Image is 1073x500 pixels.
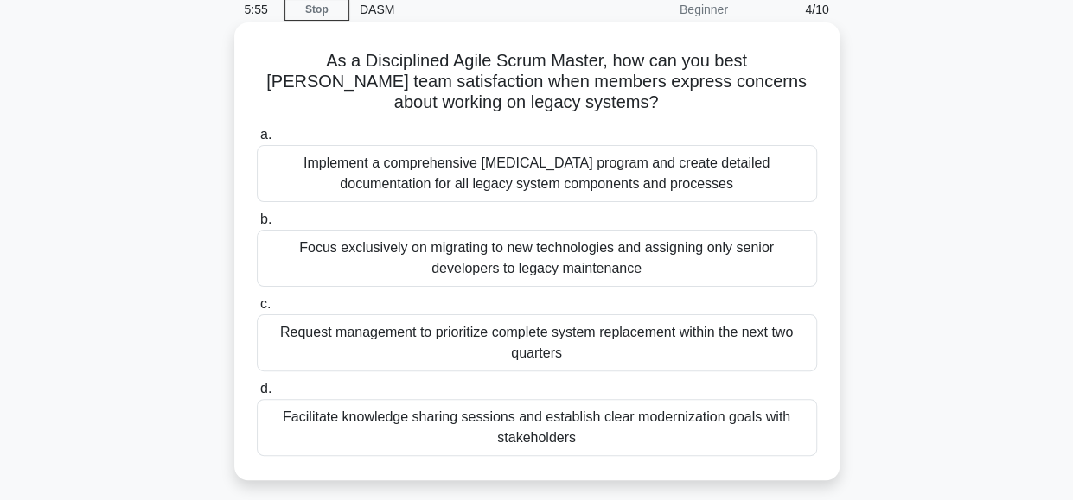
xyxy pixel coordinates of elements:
[257,399,817,456] div: Facilitate knowledge sharing sessions and establish clear modernization goals with stakeholders
[255,50,819,114] h5: As a Disciplined Agile Scrum Master, how can you best [PERSON_NAME] team satisfaction when member...
[257,314,817,371] div: Request management to prioritize complete system replacement within the next two quarters
[260,381,271,396] span: d.
[257,145,817,202] div: Implement a comprehensive [MEDICAL_DATA] program and create detailed documentation for all legacy...
[257,230,817,287] div: Focus exclusively on migrating to new technologies and assigning only senior developers to legacy...
[260,127,271,142] span: a.
[260,296,271,311] span: c.
[260,212,271,226] span: b.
